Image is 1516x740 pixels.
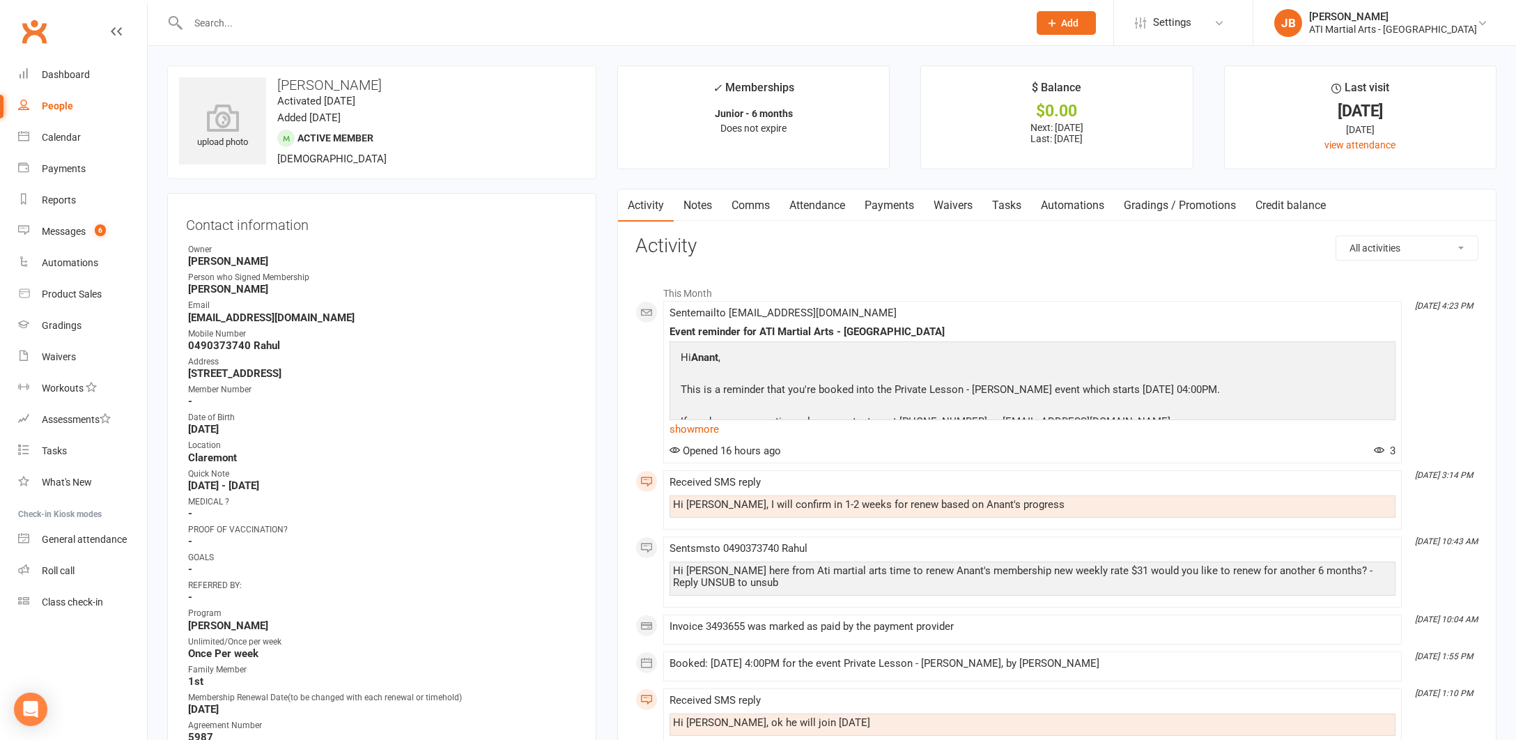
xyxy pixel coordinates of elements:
[188,523,578,537] div: PROOF OF VACCINATION?
[188,719,578,732] div: Agreement Number
[18,404,147,435] a: Assessments
[188,663,578,677] div: Family Member
[670,477,1395,488] div: Received SMS reply
[18,247,147,279] a: Automations
[18,587,147,618] a: Class kiosk mode
[1324,139,1395,151] a: view attendance
[715,108,793,119] strong: Junior - 6 months
[42,534,127,545] div: General attendance
[618,190,674,222] a: Activity
[188,383,578,396] div: Member Number
[18,373,147,404] a: Workouts
[188,703,578,716] strong: [DATE]
[674,190,722,222] a: Notes
[1415,301,1473,311] i: [DATE] 4:23 PM
[720,123,787,134] span: Does not expire
[18,122,147,153] a: Calendar
[42,69,90,80] div: Dashboard
[188,439,578,452] div: Location
[277,95,355,107] time: Activated [DATE]
[18,153,147,185] a: Payments
[188,255,578,268] strong: [PERSON_NAME]
[780,190,855,222] a: Attendance
[188,311,578,324] strong: [EMAIL_ADDRESS][DOMAIN_NAME]
[673,499,1392,511] div: Hi [PERSON_NAME], I will confirm in 1-2 weeks for renew based on Anant's progress
[188,243,578,256] div: Owner
[188,579,578,592] div: REFERRED BY:
[188,607,578,620] div: Program
[42,565,75,576] div: Roll call
[18,524,147,555] a: General attendance kiosk mode
[670,695,1395,707] div: Received SMS reply
[1331,79,1389,104] div: Last visit
[670,621,1395,633] div: Invoice 3493655 was marked as paid by the payment provider
[1237,122,1483,137] div: [DATE]
[1415,470,1473,480] i: [DATE] 3:14 PM
[691,351,718,364] strong: Anant
[188,339,578,352] strong: 0490373740 Rahul
[42,477,92,488] div: What's New
[18,555,147,587] a: Roll call
[1153,7,1191,38] span: Settings
[188,507,578,520] strong: -
[42,414,111,425] div: Assessments
[42,100,73,111] div: People
[42,288,102,300] div: Product Sales
[188,479,578,492] strong: [DATE] - [DATE]
[722,190,780,222] a: Comms
[670,542,807,555] span: Sent sms to 0490373740 Rahul
[670,419,1395,439] a: show more
[17,14,52,49] a: Clubworx
[1415,537,1478,546] i: [DATE] 10:43 AM
[188,468,578,481] div: Quick Note
[188,395,578,408] strong: -
[188,619,578,632] strong: [PERSON_NAME]
[188,423,578,435] strong: [DATE]
[277,111,341,124] time: Added [DATE]
[670,445,781,457] span: Opened 16 hours ago
[1237,104,1483,118] div: [DATE]
[982,190,1031,222] a: Tasks
[188,452,578,464] strong: Claremont
[673,717,1392,729] div: Hi [PERSON_NAME], ok he will join [DATE]
[18,91,147,122] a: People
[713,79,794,105] div: Memberships
[179,104,266,150] div: upload photo
[42,163,86,174] div: Payments
[677,349,1223,369] p: Hi ,
[670,326,1395,338] div: Event reminder for ATI Martial Arts - [GEOGRAPHIC_DATA]
[1114,190,1246,222] a: Gradings / Promotions
[188,691,578,704] div: Membership Renewal Date(to be changed with each renewal or timehold)
[1032,79,1081,104] div: $ Balance
[188,591,578,603] strong: -
[1031,190,1114,222] a: Automations
[1415,615,1478,624] i: [DATE] 10:04 AM
[855,190,924,222] a: Payments
[18,435,147,467] a: Tasks
[1274,9,1302,37] div: JB
[1374,445,1395,457] span: 3
[188,271,578,284] div: Person who Signed Membership
[186,212,578,233] h3: Contact information
[42,132,81,143] div: Calendar
[42,383,84,394] div: Workouts
[1061,17,1078,29] span: Add
[42,320,82,331] div: Gradings
[677,413,1223,433] p: If you have any questions please contact us at [PHONE_NUMBER] or [EMAIL_ADDRESS][DOMAIN_NAME].
[677,381,1223,401] p: This is a reminder that you're booked into the Private Lesson - [PERSON_NAME] event which starts ...
[188,495,578,509] div: MEDICAL ?
[179,77,585,93] h3: [PERSON_NAME]
[1246,190,1336,222] a: Credit balance
[1309,10,1477,23] div: [PERSON_NAME]
[670,658,1395,670] div: Booked: [DATE] 4:00PM for the event Private Lesson - [PERSON_NAME], by [PERSON_NAME]
[1415,688,1473,698] i: [DATE] 1:10 PM
[934,122,1179,144] p: Next: [DATE] Last: [DATE]
[188,647,578,660] strong: Once Per week
[934,104,1179,118] div: $0.00
[42,445,67,456] div: Tasks
[188,355,578,369] div: Address
[188,299,578,312] div: Email
[188,367,578,380] strong: [STREET_ADDRESS]
[713,82,722,95] i: ✓
[188,675,578,688] strong: 1st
